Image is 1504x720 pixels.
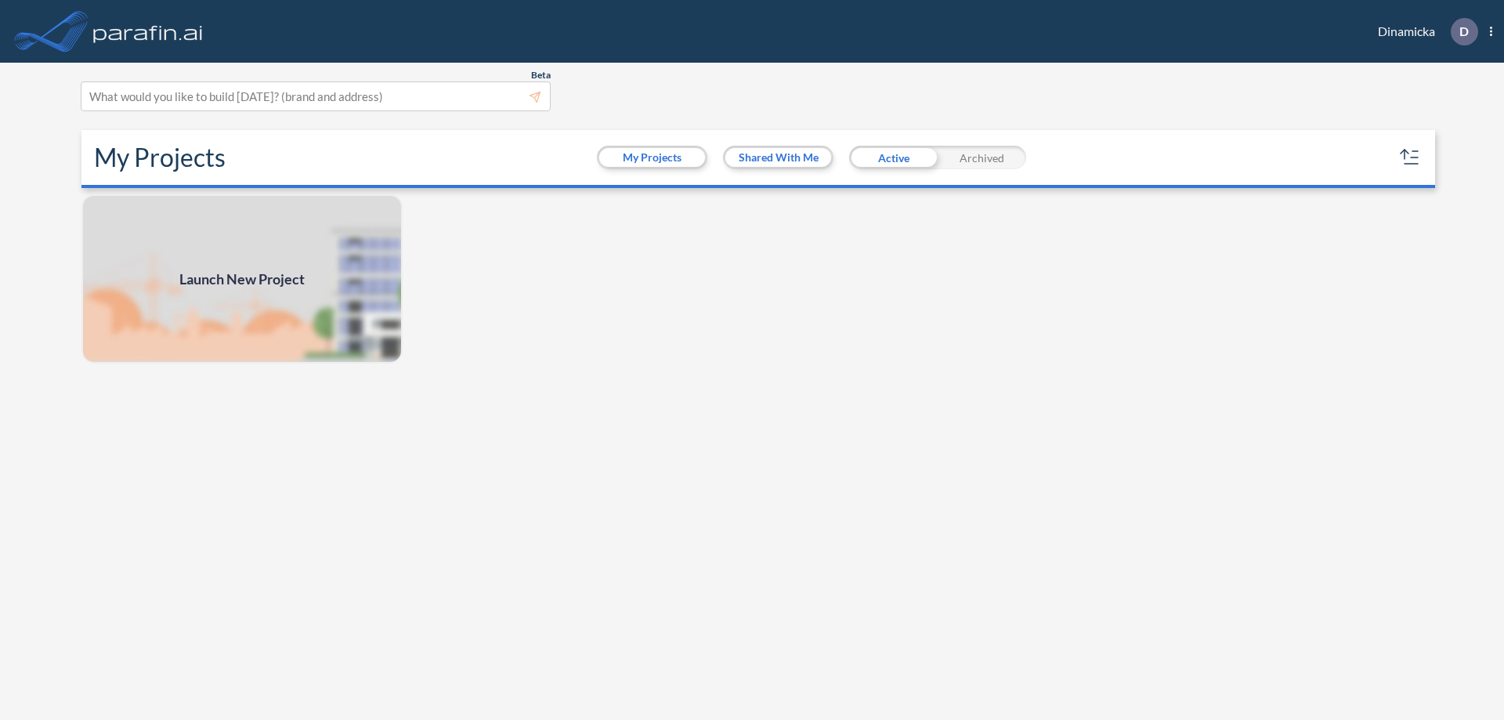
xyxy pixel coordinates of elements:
[1354,18,1492,45] div: Dinamicka
[938,146,1026,169] div: Archived
[1459,24,1469,38] p: D
[94,143,226,172] h2: My Projects
[90,16,206,47] img: logo
[599,148,705,167] button: My Projects
[531,69,551,81] span: Beta
[849,146,938,169] div: Active
[81,194,403,364] a: Launch New Project
[1397,145,1423,170] button: sort
[179,269,305,290] span: Launch New Project
[81,194,403,364] img: add
[725,148,831,167] button: Shared With Me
